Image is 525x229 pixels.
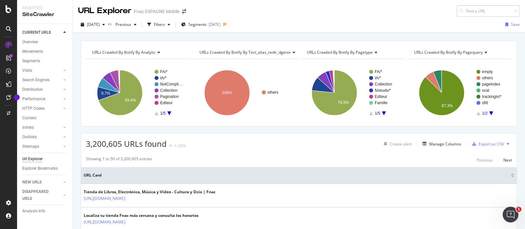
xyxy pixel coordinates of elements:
a: Movements [22,48,68,55]
svg: A chart. [86,64,188,121]
text: 9.7% [101,91,111,96]
div: Visits [22,67,32,74]
text: Editeur [160,101,173,105]
div: DISAPPEARED URLS [22,188,55,202]
a: CURRENT URLS [22,29,61,36]
text: empty [482,69,493,74]
div: Showing 1 to 50 of 3,200,605 entries [86,156,152,164]
div: Sitemaps [22,143,39,150]
svg: A chart. [193,64,296,121]
div: CURRENT URLS [22,29,51,36]
text: NotCompli… [160,82,182,86]
span: Segments [188,22,207,27]
h4: URLs Crawled By Botify By test_alias_redir_dgenix [198,47,301,58]
div: Tienda de Libros, Electrónica, Música y Vídeo - Cultura y Ocio | Fnac [84,189,216,195]
div: Outlinks [22,134,37,141]
span: URL Card [84,172,509,178]
span: 2024 May. 1st [87,22,100,27]
button: Manage Columns [420,140,461,148]
div: Distribution [22,86,43,93]
div: Inlinks [22,124,34,131]
text: 100% [222,90,232,95]
span: vs [108,21,113,27]
div: Overview [22,39,38,46]
text: others [482,76,493,80]
div: Explorer Bookmarks [22,165,58,172]
text: trackingin/* [482,94,502,99]
div: Performance [22,96,45,103]
a: Distribution [22,86,61,93]
div: Segments [22,58,40,65]
a: Overview [22,39,68,46]
span: 1 [516,207,521,212]
button: Export as CSV [470,139,504,149]
h4: URLs Crawled By Botify By pagetype [305,47,399,58]
a: NEW URLS [22,179,61,186]
div: URL Explorer [78,5,131,16]
a: Segments [22,58,68,65]
text: 69.4% [125,98,136,103]
button: Create alert [381,139,412,149]
div: Search Engines [22,77,50,84]
div: Tooltip anchor [14,94,20,100]
div: NEW URLS [22,179,42,186]
a: [URL][DOMAIN_NAME] [84,219,125,225]
a: DISAPPEARED URLS [22,188,61,202]
text: 1/5 [375,111,380,116]
text: Editeur [375,94,387,99]
span: URLs Crawled By Botify By pagetype [307,49,373,55]
a: HTTP Codes [22,105,61,112]
text: Noeuds/* [375,88,391,93]
a: [URL][DOMAIN_NAME] [84,195,125,202]
text: Famille [375,101,388,105]
div: Previous [477,157,493,163]
h4: URLs Crawled By Botify By pagequery [413,47,506,58]
button: Save [503,19,520,30]
span: 3,200,605 URLs found [86,138,167,149]
button: Previous [113,19,139,30]
a: Outlinks [22,134,61,141]
a: Inlinks [22,124,61,131]
button: Segments[DATE] [178,19,223,30]
a: Performance [22,96,61,103]
a: Explorer Bookmarks [22,165,68,172]
div: -1.26% [173,143,186,148]
div: Movements [22,48,43,55]
span: Previous [113,22,131,27]
input: Find a URL [457,5,520,17]
text: Collection [160,88,178,93]
svg: A chart. [301,64,403,121]
div: Localiza tu tienda Fnac más cercana y consulta los horarios [84,213,199,219]
button: Filters [145,19,173,30]
a: Search Engines [22,77,61,84]
text: others [267,90,278,95]
div: Analytics [22,5,67,11]
text: 87.3% [442,104,453,108]
div: Export as CSV [479,141,504,147]
svg: A chart. [408,64,510,121]
button: [DATE] [78,19,108,30]
button: Previous [477,156,493,164]
a: Url Explorer [22,156,68,162]
span: URLs Crawled By Botify By pagequery [414,49,483,55]
div: [DATE] [209,22,220,27]
text: sfilt [482,101,488,105]
text: 1/2 [482,111,488,116]
a: Content [22,115,68,122]
span: URLs Crawled By Botify By test_alias_redir_dgenix [199,49,291,55]
h4: URLs Crawled By Botify By analytic [91,47,184,58]
div: Next [503,157,512,163]
text: Pagination [160,94,179,99]
div: Manage Columns [429,141,461,147]
text: 1/5 [160,111,166,116]
div: Fnac ESPAGNE Mobile [134,8,179,15]
span: URLs Crawled By Botify By analytic [92,49,156,55]
div: Create alert [390,141,412,147]
div: Save [511,22,520,27]
iframe: Intercom live chat [503,207,518,222]
div: Url Explorer [22,156,43,162]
